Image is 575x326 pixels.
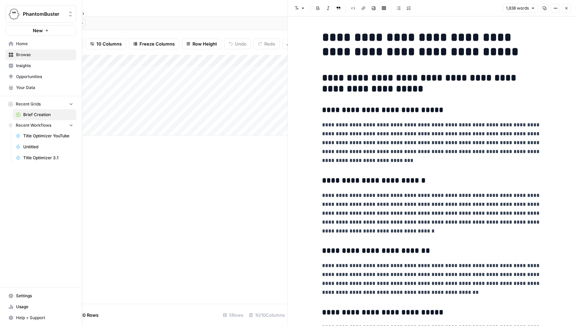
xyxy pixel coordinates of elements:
button: 1,838 words [503,4,538,13]
a: Home [5,38,76,49]
div: 10/10 Columns [246,310,287,321]
a: Usage [5,301,76,312]
a: Title Optimizer YouTube [13,130,76,141]
a: Title Optimizer 3.1 [13,152,76,163]
span: Home [16,41,73,47]
span: Brief Creation [23,112,73,118]
button: Redo [254,38,280,49]
span: Your Data [16,85,73,91]
span: 10 Columns [96,40,122,47]
span: PhantomBuster [23,11,64,17]
span: Help + Support [16,315,73,321]
button: Freeze Columns [129,38,179,49]
span: Recent Workflows [16,122,51,128]
button: Help + Support [5,312,76,323]
span: Untitled [23,144,73,150]
span: Add 10 Rows [71,312,98,318]
span: Redo [264,40,275,47]
span: Title Optimizer YouTube [23,133,73,139]
button: 10 Columns [86,38,126,49]
span: Opportunities [16,74,73,80]
span: Insights [16,63,73,69]
a: Insights [5,60,76,71]
span: Usage [16,304,73,310]
a: Untitled [13,141,76,152]
a: Opportunities [5,71,76,82]
span: New [33,27,43,34]
span: Freeze Columns [139,40,175,47]
span: Undo [235,40,246,47]
span: 1,838 words [506,5,529,11]
button: Row Height [182,38,222,49]
a: Your Data [5,82,76,93]
span: Recent Grids [16,101,41,107]
span: Settings [16,293,73,299]
button: Undo [224,38,251,49]
a: Brief Creation [13,109,76,120]
a: Browse [5,49,76,60]
span: Browse [16,52,73,58]
button: Recent Grids [5,99,76,109]
a: Settings [5,290,76,301]
button: Workspace: PhantomBuster [5,5,76,23]
button: New [5,25,76,36]
img: PhantomBuster Logo [8,8,20,20]
span: Title Optimizer 3.1 [23,155,73,161]
button: Recent Workflows [5,120,76,130]
div: 5 Rows [220,310,246,321]
span: Row Height [192,40,217,47]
